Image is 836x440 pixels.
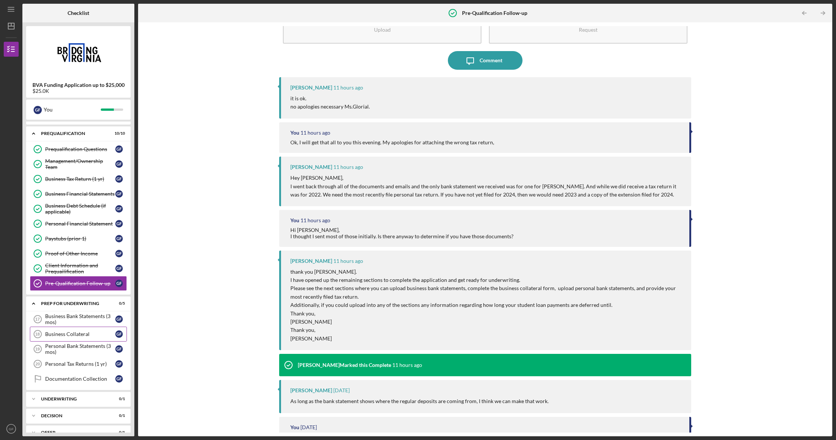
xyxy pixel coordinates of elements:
a: 18Business CollateralGF [30,327,127,342]
div: G F [115,280,123,287]
button: Comment [448,51,522,70]
div: 10 / 10 [112,131,125,136]
div: G F [115,145,123,153]
div: [PERSON_NAME] [290,164,332,170]
div: 0 / 1 [112,414,125,418]
div: Hi [PERSON_NAME], I thought I sent most of those initially. Is there anyway to determine if you h... [290,227,514,239]
a: Documentation CollectionGF [30,371,127,386]
div: Personal Bank Statements (3 mos) [45,343,115,355]
a: Business Financial StatementsGF [30,186,127,201]
time: 2025-08-14 15:41 [333,387,350,393]
div: G F [115,315,123,323]
a: Business Debt Schedule (if applicable)GF [30,201,127,216]
p: I went back through all of the documents and emails and the only bank statement we received was f... [290,182,684,199]
p: Additionally, if you could upload into any of the sections any information regarding how long you... [290,301,684,309]
div: [PERSON_NAME] Marked this Complete [298,362,391,368]
div: [PERSON_NAME] [290,258,332,264]
a: 17Business Bank Statements (3 mos)GF [30,312,127,327]
div: $25.0K [32,88,125,94]
div: G F [115,265,123,272]
div: You [290,424,299,430]
div: 0 / 1 [112,397,125,401]
p: I have opened up the remaining sections to complete the application and get ready for underwriting. [290,276,684,284]
p: As long as the bank statement shows where the regular deposits are coming from, I think we can ma... [290,397,549,405]
img: Product logo [26,30,131,75]
div: Request [579,27,598,32]
p: Thank you, [290,309,684,318]
a: Client Information and PrequailificationGF [30,261,127,276]
tspan: 19 [35,347,40,351]
div: G F [115,235,123,242]
div: G F [115,220,123,227]
p: Hey [PERSON_NAME], [290,174,684,182]
time: 2025-08-18 14:08 [333,164,363,170]
tspan: 17 [35,317,40,321]
div: G F [115,205,123,213]
a: Proof of Other IncomeGF [30,246,127,261]
div: Prep for Underwriting [41,301,106,306]
p: no apologies necessary Ms.Glorial. [290,103,370,111]
time: 2025-08-18 14:10 [300,130,330,136]
tspan: 20 [35,362,40,366]
div: Prequalification [41,131,106,136]
div: G F [115,375,123,383]
div: Comment [480,51,502,70]
div: Upload [374,27,391,32]
b: BVA Funding Application up to $25,000 [32,82,125,88]
div: G F [115,250,123,257]
p: [PERSON_NAME] [290,318,684,326]
div: Personal Financial Statement [45,221,115,227]
div: Business Debt Schedule (if applicable) [45,203,115,215]
div: Prequalification Questions [45,146,115,152]
p: it is ok. [290,94,370,103]
time: 2025-08-18 13:54 [392,362,422,368]
div: Paystubs (prior 1) [45,236,115,242]
a: Prequalification QuestionsGF [30,142,127,157]
a: Personal Financial StatementGF [30,216,127,231]
a: Management/Ownership TeamGF [30,157,127,172]
a: Paystubs (prior 1)GF [30,231,127,246]
div: 0 / 5 [112,301,125,306]
tspan: 18 [35,332,40,336]
p: Please see the next sections where you can upload business bank statements, complete the business... [290,284,684,301]
div: You [44,103,101,116]
div: Decision [41,414,106,418]
div: Pre-Qualification Follow-up [45,280,115,286]
button: GF [4,421,19,436]
a: 19Personal Bank Statements (3 mos)GF [30,342,127,356]
time: 2025-08-14 15:40 [300,424,317,430]
div: Offer [41,430,106,435]
div: G F [115,360,123,368]
div: Documentation Collection [45,376,115,382]
div: Business Bank Statements (3 mos) [45,313,115,325]
div: You [290,217,299,223]
div: Ok, I will get that all to you this evening. My apologies for attaching the wrong tax return, [290,139,494,145]
div: G F [115,160,123,168]
div: [PERSON_NAME] [290,85,332,91]
div: G F [115,175,123,183]
p: thank you [PERSON_NAME]. [290,268,684,276]
a: Pre-Qualification Follow-upGF [30,276,127,291]
div: Business Collateral [45,331,115,337]
time: 2025-08-18 14:11 [333,85,363,91]
div: G F [115,190,123,198]
div: Underwriting [41,397,106,401]
div: Client Information and Prequailification [45,263,115,274]
div: You [290,130,299,136]
b: Pre-Qualification Follow-up [462,10,527,16]
div: G F [115,330,123,338]
a: Business Tax Return (1 yr)GF [30,172,127,186]
a: 20Personal Tax Returns (1 yr)GF [30,356,127,371]
div: Business Tax Return (1 yr) [45,176,115,182]
div: 0 / 1 [112,430,125,435]
p: Thank you, [290,326,684,334]
time: 2025-08-18 14:01 [300,217,330,223]
time: 2025-08-18 13:59 [333,258,363,264]
p: [PERSON_NAME] [290,334,684,343]
text: GF [9,427,13,431]
div: Proof of Other Income [45,251,115,257]
div: [PERSON_NAME] [290,387,332,393]
div: G F [115,345,123,353]
b: Checklist [68,10,89,16]
div: G F [34,106,42,114]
